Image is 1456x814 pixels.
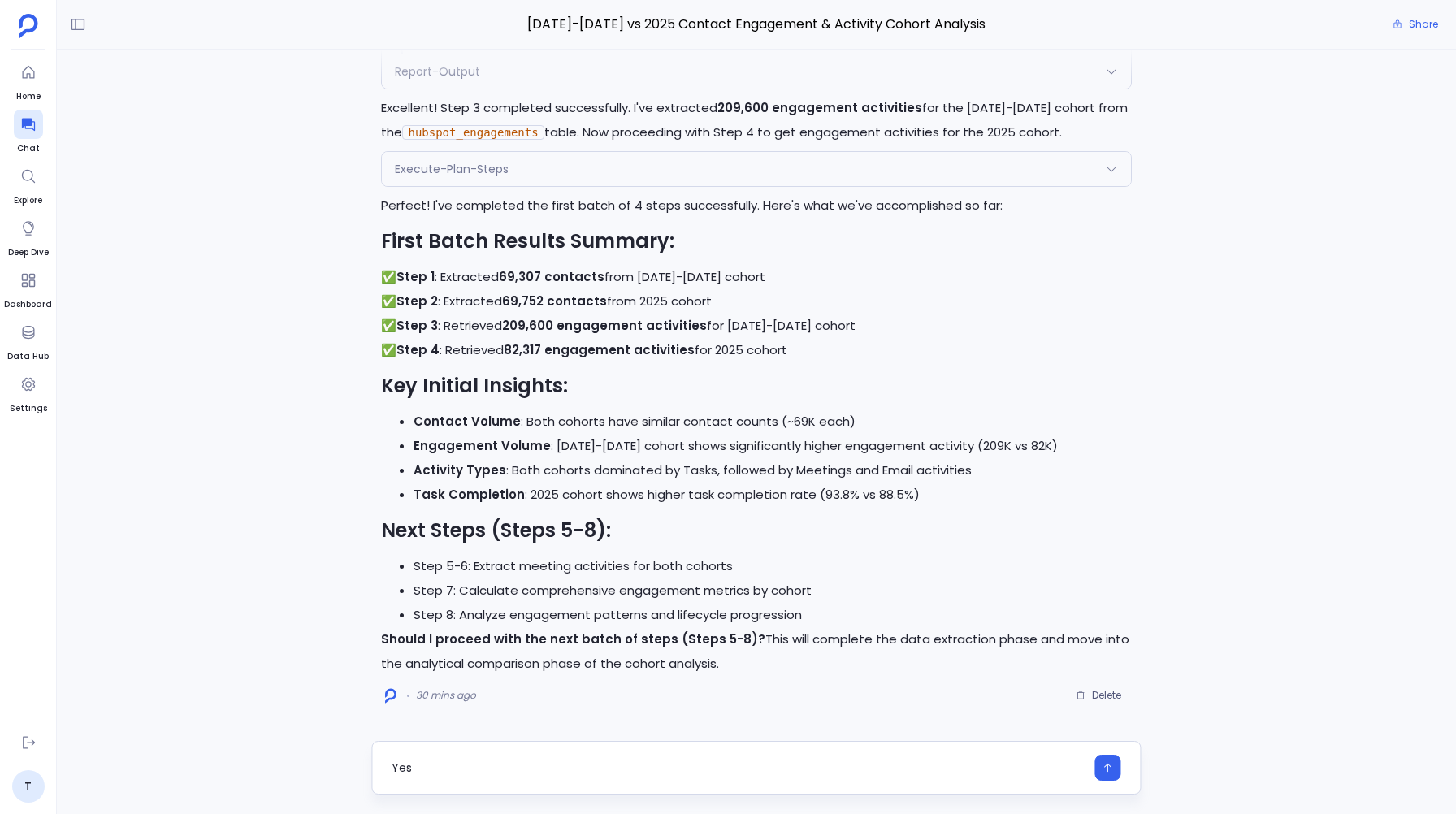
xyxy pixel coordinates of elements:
p: Perfect! I've completed the first batch of 4 steps successfully. Here's what we've accomplished s... [381,193,1131,218]
li: Step 5-6: Extract meeting activities for both cohorts [414,554,1131,578]
strong: Step 2 [396,292,438,310]
span: Delete [1092,689,1121,702]
span: Explore [14,194,43,207]
strong: First Batch Results Summary: [381,227,674,254]
strong: Activity Types [414,461,506,478]
a: Explore [14,162,43,207]
a: T [12,770,45,803]
span: [DATE]-[DATE] vs 2025 Contact Engagement & Activity Cohort Analysis [371,14,1141,35]
img: logo [385,688,396,704]
a: Home [14,58,43,103]
img: petavue logo [19,14,38,38]
textarea: Yes [392,760,1085,776]
strong: 82,317 engagement activities [504,341,695,358]
strong: 209,600 engagement activities [717,99,922,116]
strong: Next Steps (Steps 5-8): [381,517,611,543]
span: Data Hub [7,350,49,363]
span: Chat [14,142,43,155]
button: Share [1383,13,1448,36]
strong: 69,307 contacts [499,268,604,285]
a: Settings [10,370,47,415]
strong: 209,600 engagement activities [502,317,707,334]
strong: Step 3 [396,317,438,334]
a: Chat [14,110,43,155]
strong: Engagement Volume [414,437,551,454]
span: Share [1409,18,1438,31]
p: Excellent! Step 3 completed successfully. I've extracted for the [DATE]-[DATE] cohort from the ta... [381,96,1131,145]
li: Step 7: Calculate comprehensive engagement metrics by cohort [414,578,1131,603]
strong: Should I proceed with the next batch of steps (Steps 5-8)? [381,630,765,647]
strong: 69,752 contacts [502,292,607,310]
span: Execute-Plan-Steps [395,161,509,177]
span: Settings [10,402,47,415]
p: This will complete the data extraction phase and move into the analytical comparison phase of the... [381,627,1131,676]
li: : Both cohorts dominated by Tasks, followed by Meetings and Email activities [414,458,1131,483]
span: Home [14,90,43,103]
strong: Key Initial Insights: [381,372,568,399]
a: Deep Dive [8,214,49,259]
a: Dashboard [4,266,52,311]
code: hubspot_engagements [402,125,544,140]
p: ✅ : Extracted from [DATE]-[DATE] cohort ✅ : Extracted from 2025 cohort ✅ : Retrieved for [DATE]-[... [381,265,1131,362]
strong: Task Completion [414,486,525,503]
li: : 2025 cohort shows higher task completion rate (93.8% vs 88.5%) [414,483,1131,507]
strong: Step 1 [396,268,435,285]
span: 30 mins ago [416,689,476,702]
li: : [DATE]-[DATE] cohort shows significantly higher engagement activity (209K vs 82K) [414,434,1131,458]
button: Delete [1065,683,1132,708]
span: Dashboard [4,298,52,311]
a: Data Hub [7,318,49,363]
li: Step 8: Analyze engagement patterns and lifecycle progression [414,603,1131,627]
strong: Step 4 [396,341,440,358]
li: : Both cohorts have similar contact counts (~69K each) [414,409,1131,434]
span: Deep Dive [8,246,49,259]
strong: Contact Volume [414,413,521,430]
